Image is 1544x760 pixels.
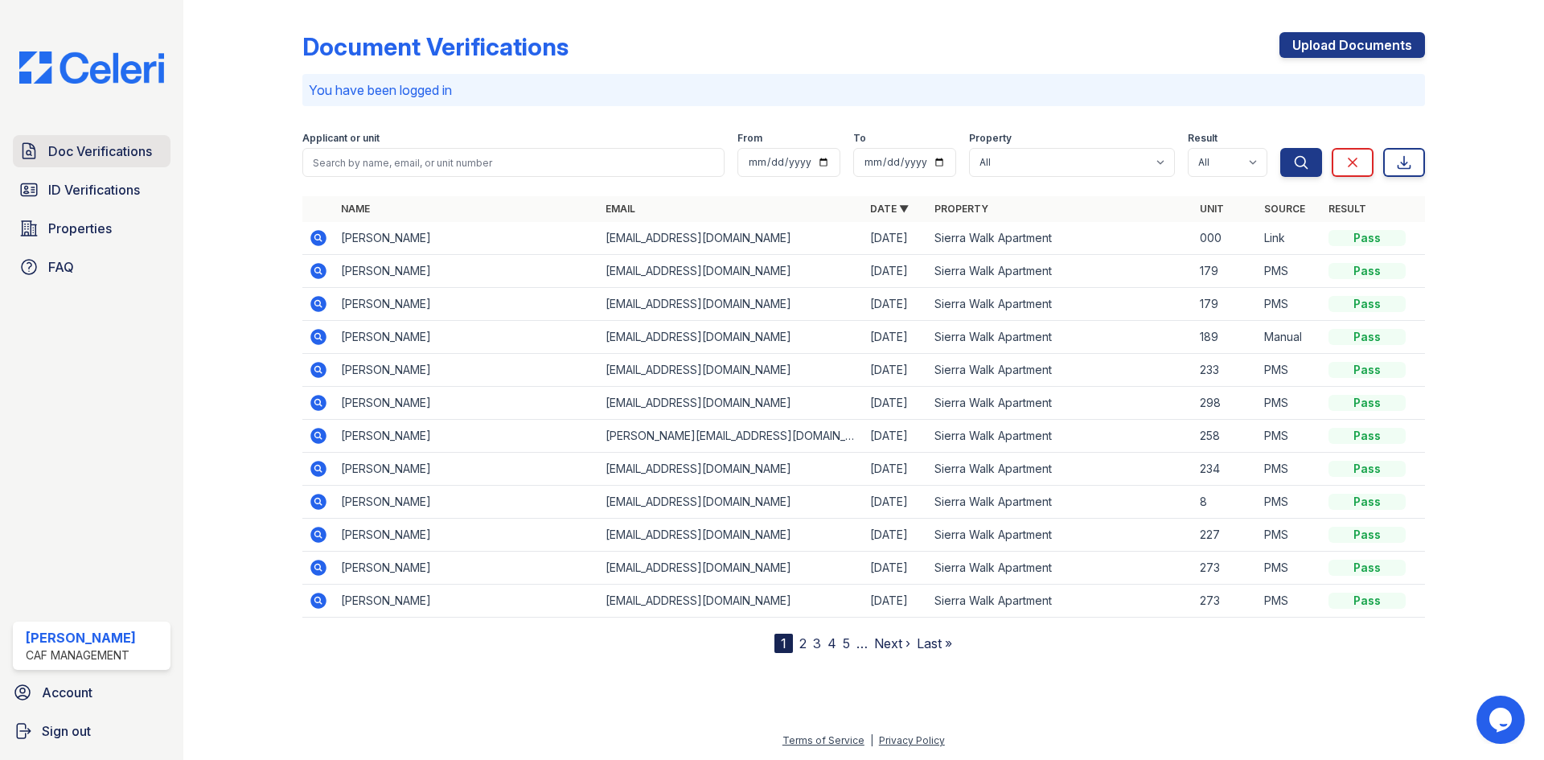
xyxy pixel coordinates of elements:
[335,321,599,354] td: [PERSON_NAME]
[48,180,140,199] span: ID Verifications
[1258,321,1322,354] td: Manual
[864,420,928,453] td: [DATE]
[864,552,928,585] td: [DATE]
[1193,222,1258,255] td: 000
[856,634,868,653] span: …
[6,715,177,747] a: Sign out
[864,387,928,420] td: [DATE]
[335,288,599,321] td: [PERSON_NAME]
[853,132,866,145] label: To
[928,255,1193,288] td: Sierra Walk Apartment
[1328,203,1366,215] a: Result
[335,222,599,255] td: [PERSON_NAME]
[13,212,170,244] a: Properties
[928,552,1193,585] td: Sierra Walk Apartment
[1328,329,1406,345] div: Pass
[1328,428,1406,444] div: Pass
[864,453,928,486] td: [DATE]
[1328,296,1406,312] div: Pass
[1279,32,1425,58] a: Upload Documents
[1193,255,1258,288] td: 179
[1193,321,1258,354] td: 189
[864,222,928,255] td: [DATE]
[599,519,864,552] td: [EMAIL_ADDRESS][DOMAIN_NAME]
[928,420,1193,453] td: Sierra Walk Apartment
[606,203,635,215] a: Email
[302,32,569,61] div: Document Verifications
[870,734,873,746] div: |
[1258,288,1322,321] td: PMS
[335,486,599,519] td: [PERSON_NAME]
[1193,486,1258,519] td: 8
[302,148,725,177] input: Search by name, email, or unit number
[6,676,177,709] a: Account
[843,635,850,651] a: 5
[928,387,1193,420] td: Sierra Walk Apartment
[1258,552,1322,585] td: PMS
[335,255,599,288] td: [PERSON_NAME]
[1476,696,1528,744] iframe: chat widget
[782,734,864,746] a: Terms of Service
[599,552,864,585] td: [EMAIL_ADDRESS][DOMAIN_NAME]
[874,635,910,651] a: Next ›
[302,132,380,145] label: Applicant or unit
[6,51,177,84] img: CE_Logo_Blue-a8612792a0a2168367f1c8372b55b34899dd931a85d93a1a3d3e32e68fde9ad4.png
[335,585,599,618] td: [PERSON_NAME]
[1258,387,1322,420] td: PMS
[1193,354,1258,387] td: 233
[42,721,91,741] span: Sign out
[335,519,599,552] td: [PERSON_NAME]
[599,354,864,387] td: [EMAIL_ADDRESS][DOMAIN_NAME]
[599,585,864,618] td: [EMAIL_ADDRESS][DOMAIN_NAME]
[928,288,1193,321] td: Sierra Walk Apartment
[1193,453,1258,486] td: 234
[1328,494,1406,510] div: Pass
[864,585,928,618] td: [DATE]
[1328,560,1406,576] div: Pass
[599,453,864,486] td: [EMAIL_ADDRESS][DOMAIN_NAME]
[1328,230,1406,246] div: Pass
[1193,552,1258,585] td: 273
[928,354,1193,387] td: Sierra Walk Apartment
[1264,203,1305,215] a: Source
[341,203,370,215] a: Name
[48,219,112,238] span: Properties
[26,647,136,663] div: CAF Management
[1258,585,1322,618] td: PMS
[864,486,928,519] td: [DATE]
[1328,395,1406,411] div: Pass
[335,453,599,486] td: [PERSON_NAME]
[864,354,928,387] td: [DATE]
[774,634,793,653] div: 1
[13,174,170,206] a: ID Verifications
[48,257,74,277] span: FAQ
[599,222,864,255] td: [EMAIL_ADDRESS][DOMAIN_NAME]
[599,288,864,321] td: [EMAIL_ADDRESS][DOMAIN_NAME]
[335,552,599,585] td: [PERSON_NAME]
[813,635,821,651] a: 3
[42,683,92,702] span: Account
[870,203,909,215] a: Date ▼
[1328,527,1406,543] div: Pass
[1193,585,1258,618] td: 273
[1193,420,1258,453] td: 258
[599,255,864,288] td: [EMAIL_ADDRESS][DOMAIN_NAME]
[309,80,1419,100] p: You have been logged in
[335,387,599,420] td: [PERSON_NAME]
[928,222,1193,255] td: Sierra Walk Apartment
[969,132,1012,145] label: Property
[928,585,1193,618] td: Sierra Walk Apartment
[1328,263,1406,279] div: Pass
[335,354,599,387] td: [PERSON_NAME]
[928,453,1193,486] td: Sierra Walk Apartment
[26,628,136,647] div: [PERSON_NAME]
[737,132,762,145] label: From
[1258,255,1322,288] td: PMS
[599,486,864,519] td: [EMAIL_ADDRESS][DOMAIN_NAME]
[928,519,1193,552] td: Sierra Walk Apartment
[1258,453,1322,486] td: PMS
[879,734,945,746] a: Privacy Policy
[599,321,864,354] td: [EMAIL_ADDRESS][DOMAIN_NAME]
[599,387,864,420] td: [EMAIL_ADDRESS][DOMAIN_NAME]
